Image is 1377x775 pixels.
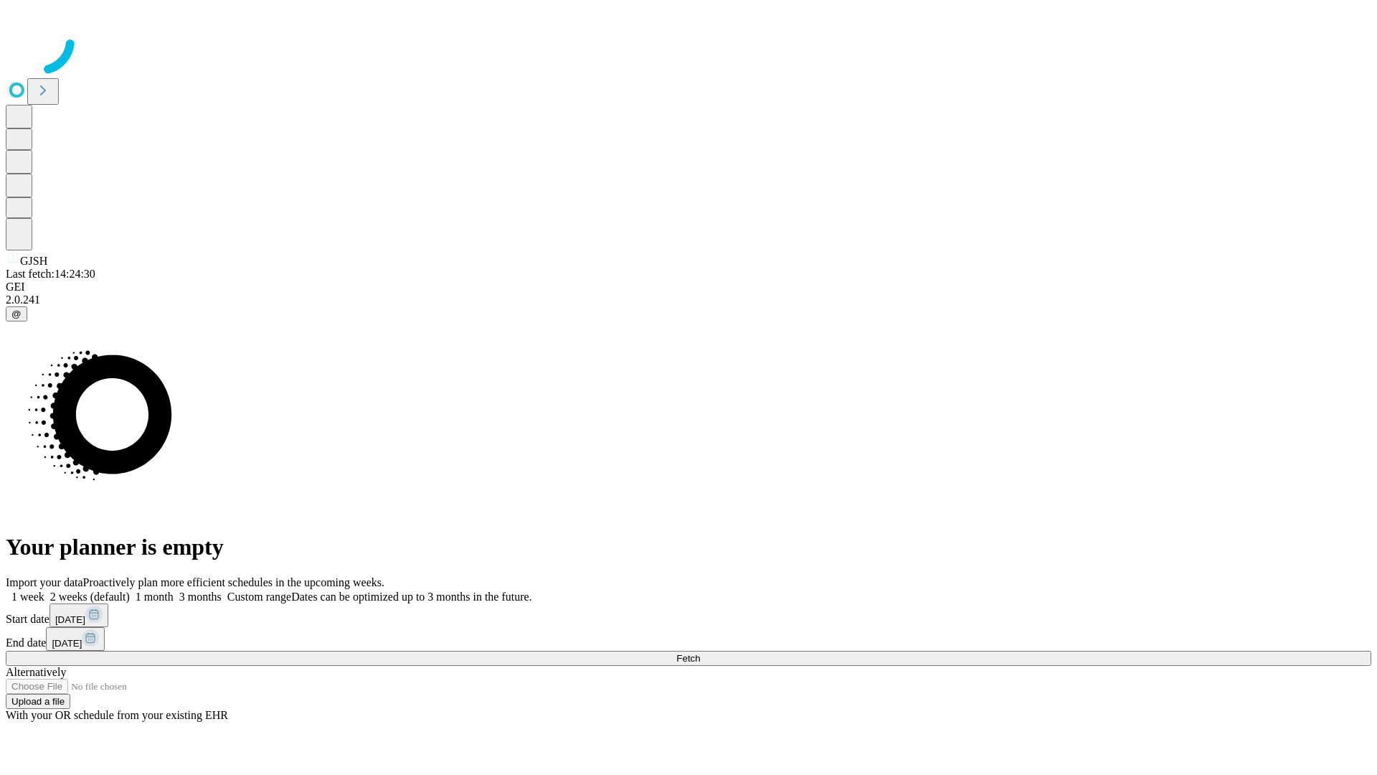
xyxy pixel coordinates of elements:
[6,651,1371,666] button: Fetch
[49,603,108,627] button: [DATE]
[50,591,130,603] span: 2 weeks (default)
[20,255,47,267] span: GJSH
[46,627,105,651] button: [DATE]
[6,576,83,588] span: Import your data
[676,653,700,664] span: Fetch
[6,603,1371,627] div: Start date
[6,306,27,321] button: @
[291,591,531,603] span: Dates can be optimized up to 3 months in the future.
[6,534,1371,560] h1: Your planner is empty
[6,694,70,709] button: Upload a file
[179,591,222,603] span: 3 months
[6,281,1371,293] div: GEI
[55,614,85,625] span: [DATE]
[83,576,384,588] span: Proactively plan more efficient schedules in the upcoming weeks.
[136,591,174,603] span: 1 month
[227,591,291,603] span: Custom range
[52,638,82,649] span: [DATE]
[11,591,44,603] span: 1 week
[6,268,95,280] span: Last fetch: 14:24:30
[6,666,66,678] span: Alternatively
[6,627,1371,651] div: End date
[11,309,22,319] span: @
[6,293,1371,306] div: 2.0.241
[6,709,228,721] span: With your OR schedule from your existing EHR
